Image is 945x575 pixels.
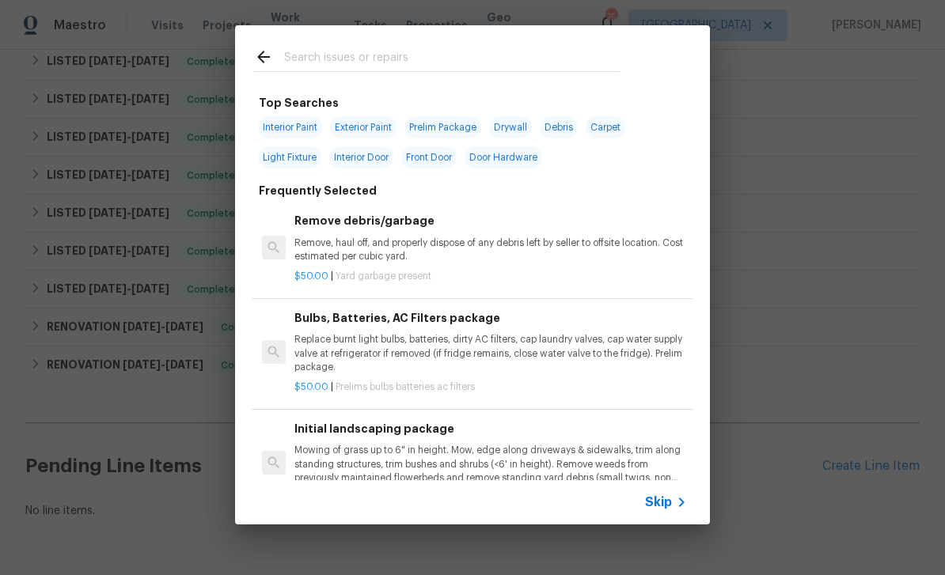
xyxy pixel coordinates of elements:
[586,116,625,138] span: Carpet
[336,382,475,392] span: Prelims bulbs batteries ac filters
[259,182,377,199] h6: Frequently Selected
[404,116,481,138] span: Prelim Package
[294,212,687,229] h6: Remove debris/garbage
[489,116,532,138] span: Drywall
[259,94,339,112] h6: Top Searches
[329,146,393,168] span: Interior Door
[294,420,687,437] h6: Initial landscaping package
[294,444,687,484] p: Mowing of grass up to 6" in height. Mow, edge along driveways & sidewalks, trim along standing st...
[540,116,578,138] span: Debris
[258,146,321,168] span: Light Fixture
[294,270,687,283] p: |
[294,271,328,281] span: $50.00
[294,333,687,373] p: Replace burnt light bulbs, batteries, dirty AC filters, cap laundry valves, cap water supply valv...
[465,146,542,168] span: Door Hardware
[294,236,687,263] p: Remove, haul off, and properly dispose of any debris left by seller to offsite location. Cost est...
[294,309,687,327] h6: Bulbs, Batteries, AC Filters package
[284,47,620,71] input: Search issues or repairs
[330,116,397,138] span: Exterior Paint
[336,271,431,281] span: Yard garbage present
[645,494,672,510] span: Skip
[258,116,322,138] span: Interior Paint
[401,146,457,168] span: Front Door
[294,380,687,394] p: |
[294,382,328,392] span: $50.00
